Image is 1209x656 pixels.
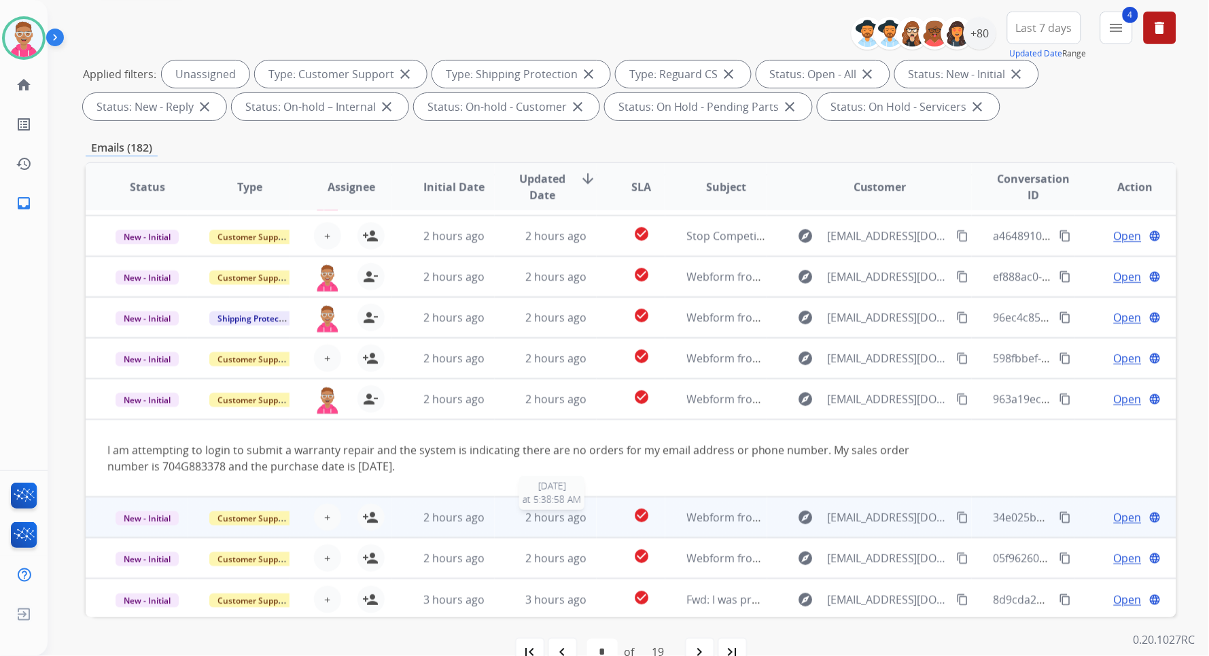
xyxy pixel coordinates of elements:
[1114,550,1142,566] span: Open
[363,269,379,285] mat-icon: person_remove
[994,510,1197,525] span: 34e025b4-6c9c-455a-8c6f-608696abeafb
[957,552,969,564] mat-icon: content_copy
[232,93,408,120] div: Status: On-hold – Internal
[797,550,813,566] mat-icon: explore
[827,391,949,407] span: [EMAIL_ADDRESS][DOMAIN_NAME]
[994,310,1204,325] span: 96ec4c85-be8c-42b2-a0d7-ba7632086e36
[860,66,876,82] mat-icon: close
[1114,309,1142,326] span: Open
[16,195,32,211] mat-icon: inbox
[707,179,747,195] span: Subject
[255,61,427,88] div: Type: Customer Support
[633,307,650,324] mat-icon: check_circle
[782,99,799,115] mat-icon: close
[16,156,32,172] mat-icon: history
[633,548,650,564] mat-icon: check_circle
[633,266,650,283] mat-icon: check_circle
[994,592,1202,607] span: 8d9cda25-2574-44c7-bc87-5c36c7189ad5
[423,179,485,195] span: Initial Date
[756,61,890,88] div: Status: Open - All
[827,309,949,326] span: [EMAIL_ADDRESS][DOMAIN_NAME]
[523,493,581,506] span: at 5:38:58 AM
[957,393,969,405] mat-icon: content_copy
[1149,593,1161,606] mat-icon: language
[827,350,949,366] span: [EMAIL_ADDRESS][DOMAIN_NAME]
[1149,552,1161,564] mat-icon: language
[209,230,298,244] span: Customer Support
[314,304,341,332] img: agent-avatar
[423,228,485,243] span: 2 hours ago
[994,351,1197,366] span: 598fbbef-21e0-45aa-ae33-0d4ee60f6e0a
[363,509,379,525] mat-icon: person_add
[432,61,610,88] div: Type: Shipping Protection
[957,352,969,364] mat-icon: content_copy
[1123,7,1138,23] span: 4
[209,593,298,608] span: Customer Support
[324,509,330,525] span: +
[130,179,165,195] span: Status
[363,228,379,244] mat-icon: person_add
[209,352,298,366] span: Customer Support
[16,77,32,93] mat-icon: home
[162,61,249,88] div: Unassigned
[994,392,1204,407] span: 963a19ec-c69d-47b4-b794-4a7549dea92c
[324,591,330,608] span: +
[854,179,907,195] span: Customer
[970,99,986,115] mat-icon: close
[116,311,179,326] span: New - Initial
[994,228,1202,243] span: a4648910-34c1-4983-9b59-9ad32f2b3d69
[633,226,650,242] mat-icon: check_circle
[423,592,485,607] span: 3 hours ago
[797,591,813,608] mat-icon: explore
[324,228,330,244] span: +
[423,551,485,566] span: 2 hours ago
[797,350,813,366] mat-icon: explore
[687,310,995,325] span: Webform from [EMAIL_ADDRESS][DOMAIN_NAME] on [DATE]
[797,309,813,326] mat-icon: explore
[526,351,587,366] span: 2 hours ago
[314,586,341,613] button: +
[86,139,158,156] p: Emails (182)
[827,269,949,285] span: [EMAIL_ADDRESS][DOMAIN_NAME]
[314,222,341,249] button: +
[526,510,587,525] span: 2 hours ago
[314,385,341,414] img: agent-avatar
[423,310,485,325] span: 2 hours ago
[116,511,179,525] span: New - Initial
[721,66,737,82] mat-icon: close
[827,591,949,608] span: [EMAIL_ADDRESS][DOMAIN_NAME]
[209,393,298,407] span: Customer Support
[994,551,1196,566] span: 05f96260-fffb-42d6-a0e5-b37deb484096
[994,171,1073,203] span: Conversation ID
[1114,350,1142,366] span: Open
[526,392,587,407] span: 2 hours ago
[324,550,330,566] span: +
[633,507,650,523] mat-icon: check_circle
[1149,352,1161,364] mat-icon: language
[314,345,341,372] button: +
[1149,511,1161,523] mat-icon: language
[314,545,341,572] button: +
[687,392,995,407] span: Webform from [EMAIL_ADDRESS][DOMAIN_NAME] on [DATE]
[209,311,302,326] span: Shipping Protection
[687,510,995,525] span: Webform from [EMAIL_ADDRESS][DOMAIN_NAME] on [DATE]
[957,230,969,242] mat-icon: content_copy
[5,19,43,57] img: avatar
[1074,163,1176,211] th: Action
[633,589,650,606] mat-icon: check_circle
[1059,230,1072,242] mat-icon: content_copy
[107,442,950,474] div: I am attempting to login to submit a warranty repair and the system is indicating there are no or...
[526,310,587,325] span: 2 hours ago
[687,228,841,243] span: Stop Competing.Start Leading
[687,551,995,566] span: Webform from [EMAIL_ADDRESS][DOMAIN_NAME] on [DATE]
[209,511,298,525] span: Customer Support
[1059,393,1072,405] mat-icon: content_copy
[895,61,1038,88] div: Status: New - Initial
[1007,12,1081,44] button: Last 7 days
[1149,393,1161,405] mat-icon: language
[1059,593,1072,606] mat-icon: content_copy
[526,228,587,243] span: 2 hours ago
[818,93,1000,120] div: Status: On Hold - Servicers
[209,552,298,566] span: Customer Support
[363,591,379,608] mat-icon: person_add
